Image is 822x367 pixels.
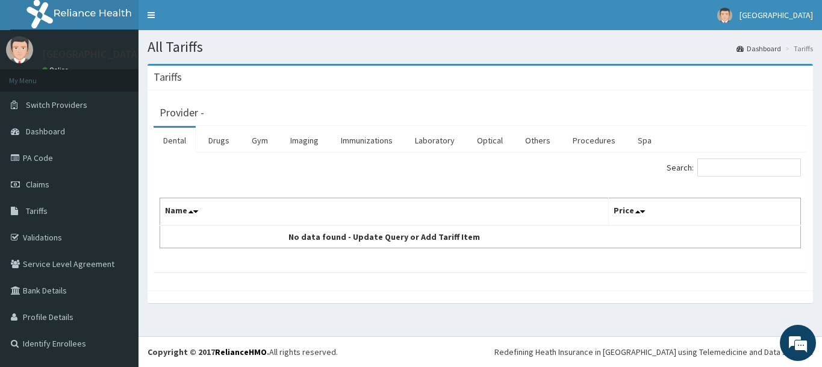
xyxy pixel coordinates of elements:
a: Immunizations [331,128,402,153]
a: Laboratory [405,128,464,153]
td: No data found - Update Query or Add Tariff Item [160,225,609,248]
a: Dashboard [736,43,781,54]
a: Dental [154,128,196,153]
span: Dashboard [26,126,65,137]
span: [GEOGRAPHIC_DATA] [739,10,813,20]
th: Name [160,198,609,226]
a: Optical [467,128,512,153]
h3: Tariffs [154,72,182,83]
span: Claims [26,179,49,190]
input: Search: [697,158,801,177]
li: Tariffs [782,43,813,54]
a: Others [515,128,560,153]
th: Price [608,198,800,226]
h3: Provider - [160,107,204,118]
a: Spa [628,128,661,153]
span: Tariffs [26,205,48,216]
p: [GEOGRAPHIC_DATA] [42,49,142,60]
img: User Image [717,8,732,23]
span: Switch Providers [26,99,87,110]
img: User Image [6,36,33,63]
a: Gym [242,128,278,153]
a: Online [42,66,71,74]
div: Redefining Heath Insurance in [GEOGRAPHIC_DATA] using Telemedicine and Data Science! [494,346,813,358]
h1: All Tariffs [148,39,813,55]
a: RelianceHMO [215,347,267,357]
strong: Copyright © 2017 . [148,347,269,357]
a: Procedures [563,128,625,153]
a: Imaging [281,128,328,153]
footer: All rights reserved. [139,336,822,367]
a: Drugs [199,128,239,153]
label: Search: [667,158,801,177]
